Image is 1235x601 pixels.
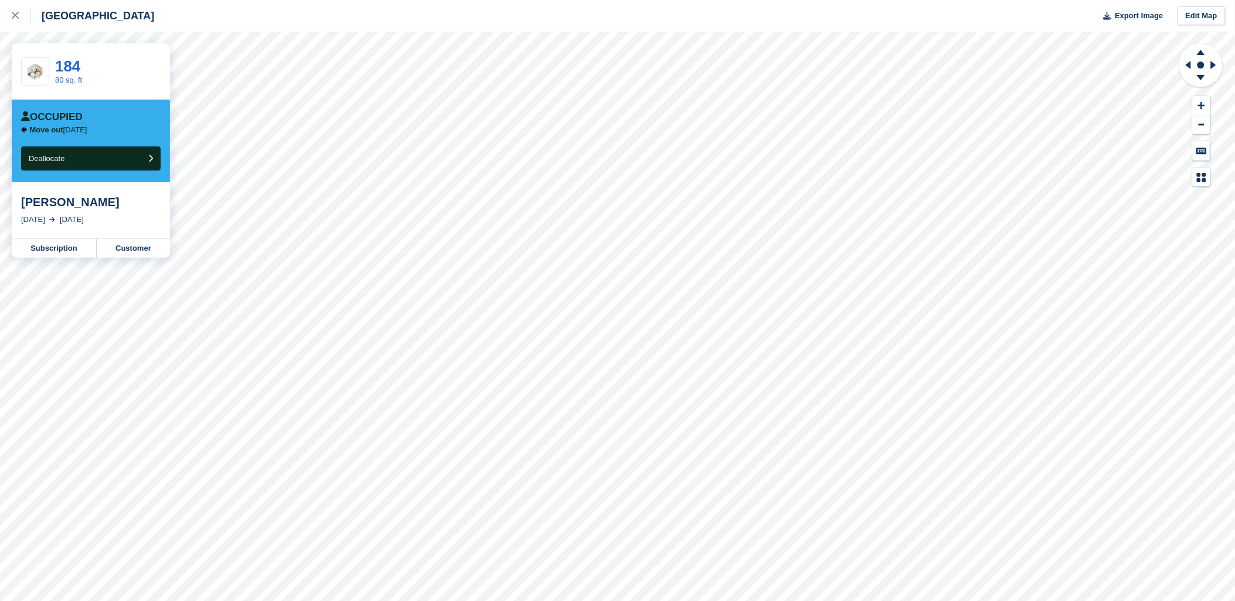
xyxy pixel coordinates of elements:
span: Move out [30,125,63,134]
a: 80 sq. ft [55,76,82,84]
img: arrow-right-light-icn-cde0832a797a2874e46488d9cf13f60e5c3a73dbe684e267c42b8395dfbc2abf.svg [49,217,55,222]
span: Export Image [1115,10,1163,22]
div: Occupied [21,111,83,123]
div: [GEOGRAPHIC_DATA] [31,9,154,23]
button: Map Legend [1193,168,1210,187]
p: [DATE] [30,125,87,135]
button: Keyboard Shortcuts [1193,141,1210,161]
a: 184 [55,57,80,75]
img: arrow-left-icn-90495f2de72eb5bd0bd1c3c35deca35cc13f817d75bef06ecd7c0b315636ce7e.svg [21,127,27,133]
a: Customer [97,239,170,258]
a: Edit Map [1178,6,1226,26]
span: Deallocate [29,154,64,163]
button: Zoom Out [1193,115,1210,135]
div: [DATE] [21,214,45,226]
button: Zoom In [1193,96,1210,115]
div: [DATE] [60,214,84,226]
button: Deallocate [21,146,161,170]
a: Subscription [12,239,97,258]
button: Export Image [1097,6,1163,26]
img: SCA-80sqft.jpg [22,62,49,81]
div: [PERSON_NAME] [21,195,161,209]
